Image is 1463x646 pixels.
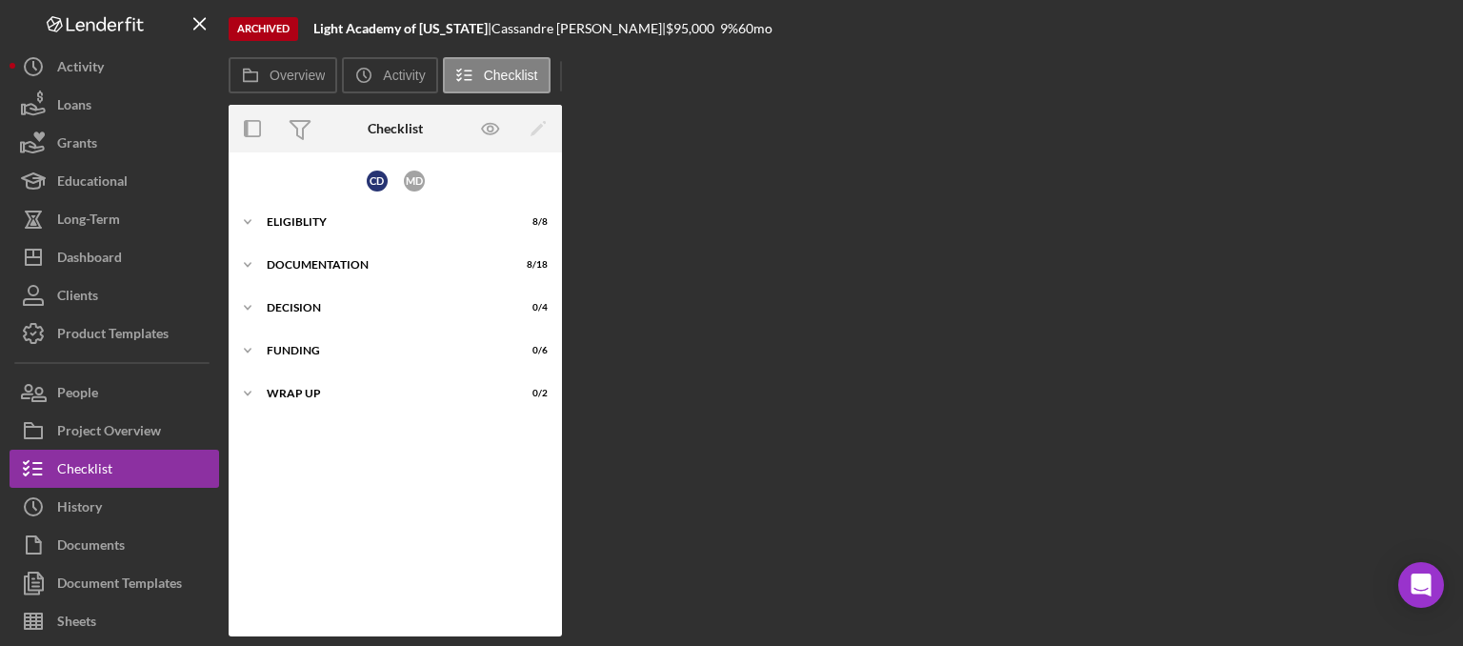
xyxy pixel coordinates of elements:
[57,412,161,454] div: Project Overview
[10,488,219,526] button: History
[57,86,91,129] div: Loans
[513,259,548,271] div: 8 / 18
[367,171,388,192] div: C D
[57,450,112,493] div: Checklist
[383,68,425,83] label: Activity
[342,57,437,93] button: Activity
[270,68,325,83] label: Overview
[404,171,425,192] div: M D
[57,526,125,569] div: Documents
[443,57,551,93] button: Checklist
[57,238,122,281] div: Dashboard
[738,21,772,36] div: 60 mo
[313,20,488,36] b: Light Academy of [US_STATE]
[10,238,219,276] button: Dashboard
[10,412,219,450] button: Project Overview
[57,602,96,645] div: Sheets
[57,124,97,167] div: Grants
[10,86,219,124] button: Loans
[57,48,104,91] div: Activity
[267,302,500,313] div: Decision
[10,48,219,86] button: Activity
[267,259,500,271] div: Documentation
[10,314,219,353] button: Product Templates
[10,602,219,640] button: Sheets
[57,200,120,243] div: Long-Term
[10,124,219,162] button: Grants
[10,276,219,314] button: Clients
[513,302,548,313] div: 0 / 4
[267,345,500,356] div: Funding
[10,200,219,238] button: Long-Term
[666,21,720,36] div: $95,000
[229,57,337,93] button: Overview
[513,345,548,356] div: 0 / 6
[10,162,219,200] button: Educational
[513,216,548,228] div: 8 / 8
[10,373,219,412] button: People
[57,276,98,319] div: Clients
[57,488,102,531] div: History
[10,526,219,564] button: Documents
[10,450,219,488] button: Checklist
[491,21,666,36] div: Cassandre [PERSON_NAME] |
[229,17,298,41] div: Archived
[57,564,182,607] div: Document Templates
[267,388,500,399] div: Wrap up
[57,314,169,357] div: Product Templates
[513,388,548,399] div: 0 / 2
[720,21,738,36] div: 9 %
[10,564,219,602] button: Document Templates
[57,162,128,205] div: Educational
[57,373,98,416] div: People
[484,68,538,83] label: Checklist
[267,216,500,228] div: Eligiblity
[368,121,423,136] div: Checklist
[1398,562,1444,608] div: Open Intercom Messenger
[313,21,491,36] div: |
